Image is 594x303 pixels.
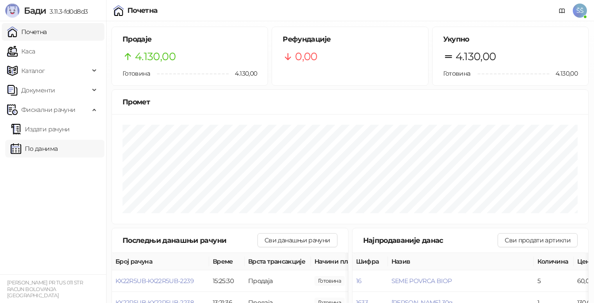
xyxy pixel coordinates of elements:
span: 4.130,00 [229,69,257,78]
span: 430,00 [314,276,345,286]
a: Почетна [7,23,47,41]
a: Каса [7,42,35,60]
td: Продаја [245,270,311,292]
div: Последњи данашњи рачуни [123,235,257,246]
button: Сви данашњи рачуни [257,233,337,247]
span: 0,00 [295,48,317,65]
span: 4.130,00 [549,69,578,78]
span: 4.130,00 [456,48,496,65]
button: Сви продати артикли [498,233,578,247]
span: Каталог [21,62,45,80]
div: Промет [123,96,578,107]
button: KX22R5UB-KX22R5UB-2239 [115,277,194,285]
th: Назив [388,253,534,270]
h5: Укупно [443,34,578,45]
span: Готовина [123,69,150,77]
button: SEME POVRCA BIOP [391,277,452,285]
h5: Продаје [123,34,257,45]
button: 16 [356,277,362,285]
div: Најпродаваније данас [363,235,498,246]
img: Logo [5,4,19,18]
th: Број рачуна [112,253,209,270]
th: Начини плаћања [311,253,399,270]
th: Врста трансакције [245,253,311,270]
th: Шифра [353,253,388,270]
th: Време [209,253,245,270]
span: Документи [21,81,55,99]
span: Готовина [443,69,471,77]
small: [PERSON_NAME] PR TUS 011 STR RACUN BOLOVANJA [GEOGRAPHIC_DATA] [7,280,83,299]
a: Издати рачуни [11,120,70,138]
span: ŠŠ [573,4,587,18]
td: 15:25:30 [209,270,245,292]
th: Количина [534,253,574,270]
span: Фискални рачуни [21,101,75,119]
span: 3.11.3-fd0d8d3 [46,8,88,15]
a: По данима [11,140,57,157]
a: Документација [555,4,569,18]
span: Бади [24,5,46,16]
h5: Рефундације [283,34,417,45]
div: Почетна [127,7,158,14]
td: 5 [534,270,574,292]
span: 4.130,00 [135,48,176,65]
